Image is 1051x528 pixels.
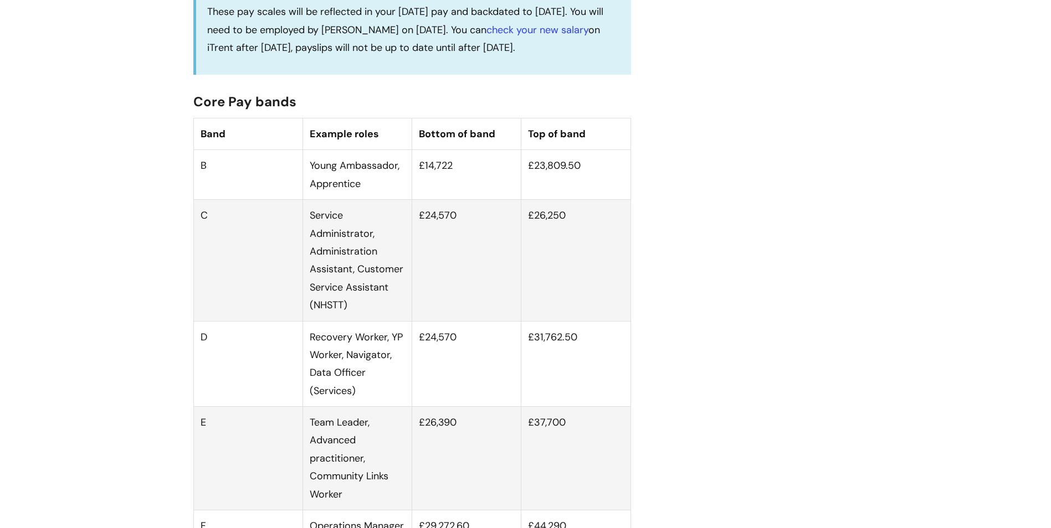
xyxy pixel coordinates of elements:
[193,93,296,110] span: Core Pay bands
[521,321,630,407] td: £31,762.50
[193,118,303,149] th: Band
[303,407,412,510] td: Team Leader, Advanced practitioner, Community Links Worker
[521,150,630,200] td: £23,809.50
[412,200,521,321] td: £24,570
[521,118,630,149] th: Top of band
[412,118,521,149] th: Bottom of band
[412,150,521,200] td: £14,722
[193,407,303,510] td: E
[412,321,521,407] td: £24,570
[521,407,630,510] td: £37,700
[303,321,412,407] td: Recovery Worker, YP Worker, Navigator, Data Officer (Services)
[303,200,412,321] td: Service Administrator, Administration Assistant, Customer Service Assistant (NHSTT)
[193,200,303,321] td: C
[412,407,521,510] td: £26,390
[521,200,630,321] td: £26,250
[486,23,588,37] a: check your new salary
[303,150,412,200] td: Young Ambassador, Apprentice
[207,3,620,56] p: These pay scales will be reflected in your [DATE] pay and backdated to [DATE]. You will need to b...
[193,150,303,200] td: B
[193,321,303,407] td: D
[303,118,412,149] th: Example roles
